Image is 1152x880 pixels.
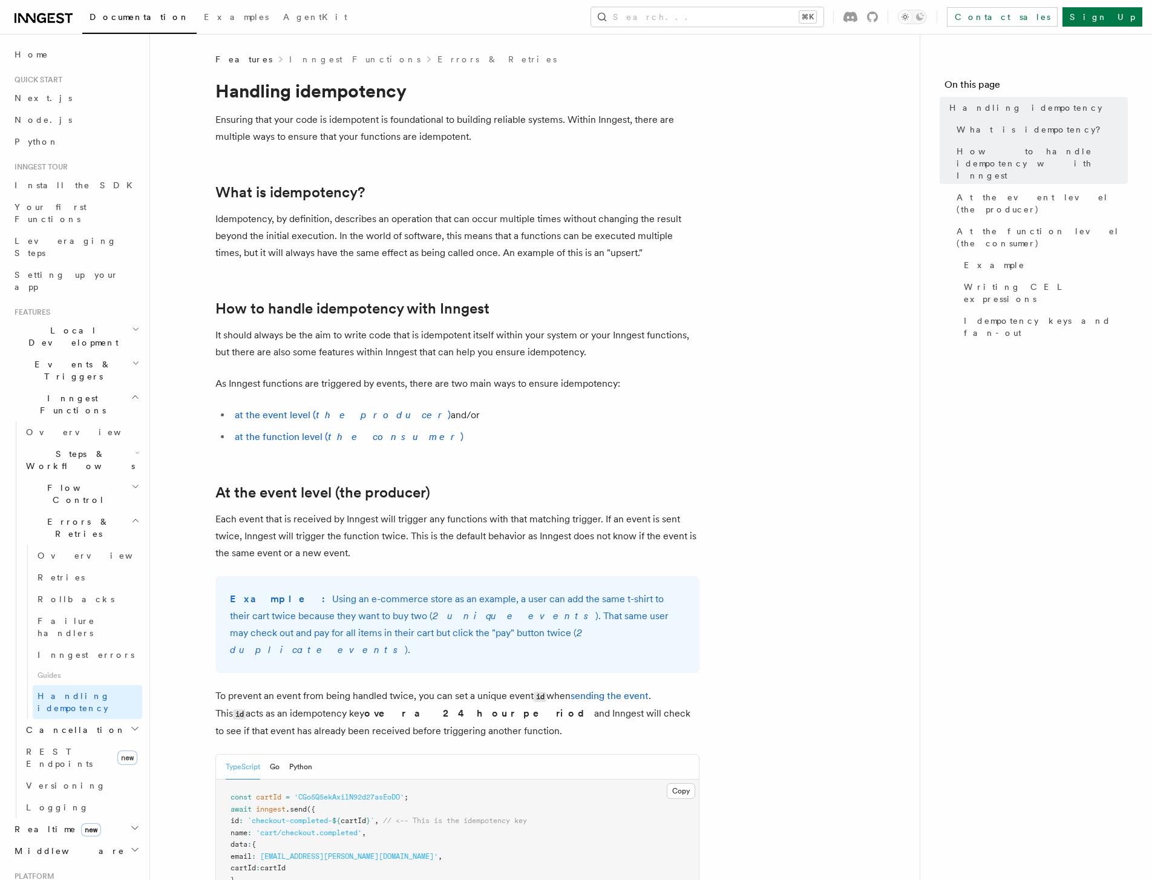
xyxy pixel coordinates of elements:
[81,823,101,836] span: new
[10,174,142,196] a: Install the SDK
[204,12,269,22] span: Examples
[15,115,72,125] span: Node.js
[15,180,140,190] span: Install the SDK
[898,10,927,24] button: Toggle dark mode
[26,427,151,437] span: Overview
[957,145,1128,182] span: How to handle idempotency with Inngest
[375,816,379,825] span: ,
[215,375,699,392] p: As Inngest functions are triggered by events, there are two main ways to ensure idempotency:
[256,864,260,872] span: :
[21,477,142,511] button: Flow Control
[433,610,595,622] em: 2 unique events
[247,829,252,837] span: :
[33,685,142,719] a: Handling idempotency
[952,140,1128,186] a: How to handle idempotency with Inngest
[10,230,142,264] a: Leveraging Steps
[10,162,68,172] span: Inngest tour
[33,610,142,644] a: Failure handlers
[952,119,1128,140] a: What is idempotency?
[10,307,50,317] span: Features
[799,11,816,23] kbd: ⌘K
[957,225,1128,249] span: At the function level (the consumer)
[964,259,1025,271] span: Example
[10,387,142,421] button: Inngest Functions
[289,53,421,65] a: Inngest Functions
[233,709,246,720] code: id
[944,77,1128,97] h4: On this page
[270,755,280,780] button: Go
[10,75,62,85] span: Quick start
[10,818,142,840] button: Realtimenew
[231,816,239,825] span: id
[15,236,117,258] span: Leveraging Steps
[231,852,252,861] span: email
[10,44,142,65] a: Home
[10,324,132,349] span: Local Development
[15,48,48,61] span: Home
[404,793,408,801] span: ;
[10,320,142,353] button: Local Development
[33,644,142,666] a: Inngest errors
[328,431,460,442] em: the consumer
[215,111,699,145] p: Ensuring that your code is idempotent is foundational to building reliable systems. Within Innges...
[362,829,366,837] span: ,
[286,805,307,813] span: .send
[591,7,823,27] button: Search...⌘K
[215,80,699,102] h1: Handling idempotency
[964,281,1128,305] span: Writing CEL expressions
[10,392,131,416] span: Inngest Functions
[239,816,243,825] span: :
[366,816,370,825] span: }
[215,184,365,201] a: What is idempotency?
[383,816,527,825] span: // <-- This is the idempotency key
[944,97,1128,119] a: Handling idempotency
[947,7,1058,27] a: Contact sales
[215,327,699,361] p: It should always be the aim to write code that is idempotent itself within your system or your In...
[341,816,366,825] span: cartId
[21,516,131,540] span: Errors & Retries
[21,443,142,477] button: Steps & Workflows
[235,431,463,442] a: at the function level (the consumer)
[952,220,1128,254] a: At the function level (the consumer)
[256,805,286,813] span: inngest
[231,864,256,872] span: cartId
[33,545,142,566] a: Overview
[215,300,489,317] a: How to handle idempotency with Inngest
[10,845,125,857] span: Middleware
[247,840,252,849] span: :
[332,816,341,825] span: ${
[226,755,260,780] button: TypeScript
[33,666,142,685] span: Guides
[364,708,594,719] strong: over a 24 hour period
[260,864,286,872] span: cartId
[215,688,699,740] p: To prevent an event from being handled twice, you can set a unique event when . This acts as an i...
[283,12,347,22] span: AgentKit
[235,409,451,421] a: at the event level (the producer)
[231,407,699,424] li: and/or
[10,264,142,298] a: Setting up your app
[959,276,1128,310] a: Writing CEL expressions
[571,690,649,701] a: sending the event
[252,852,256,861] span: :
[286,793,290,801] span: =
[957,123,1109,136] span: What is idempotency?
[117,750,137,765] span: new
[15,93,72,103] span: Next.js
[230,593,332,605] strong: Example:
[38,650,134,660] span: Inngest errors
[82,4,197,34] a: Documentation
[10,421,142,818] div: Inngest Functions
[289,755,312,780] button: Python
[26,747,93,769] span: REST Endpoints
[667,783,695,799] button: Copy
[21,741,142,775] a: REST Endpointsnew
[215,511,699,562] p: Each event that is received by Inngest will trigger any functions with that matching trigger. If ...
[230,591,685,658] p: Using an e-commerce store as an example, a user can add the same t-shirt to their cart twice beca...
[10,823,101,835] span: Realtime
[21,448,135,472] span: Steps & Workflows
[959,254,1128,276] a: Example
[10,87,142,109] a: Next.js
[307,805,315,813] span: ({
[231,793,252,801] span: const
[33,566,142,588] a: Retries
